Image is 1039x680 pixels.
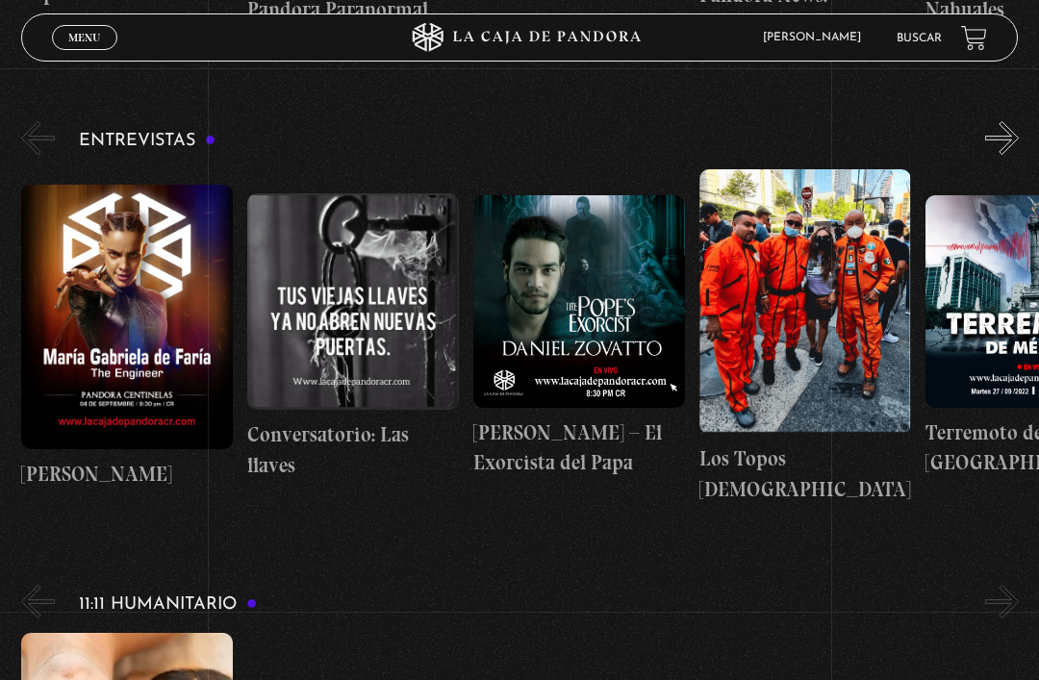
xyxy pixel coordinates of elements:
[79,595,258,614] h3: 11:11 Humanitario
[985,585,1019,618] button: Next
[21,169,233,504] a: [PERSON_NAME]
[985,121,1019,155] button: Next
[699,443,911,504] h4: Los Topos [DEMOGRAPHIC_DATA]
[68,32,100,43] span: Menu
[21,121,55,155] button: Previous
[247,419,459,480] h4: Conversatorio: Las llaves
[21,459,233,490] h4: [PERSON_NAME]
[21,585,55,618] button: Previous
[473,417,685,478] h4: [PERSON_NAME] – El Exorcista del Papa
[247,169,459,504] a: Conversatorio: Las llaves
[753,32,880,43] span: [PERSON_NAME]
[961,25,987,51] a: View your shopping cart
[79,132,216,150] h3: Entrevistas
[63,48,108,62] span: Cerrar
[473,169,685,504] a: [PERSON_NAME] – El Exorcista del Papa
[699,169,911,504] a: Los Topos [DEMOGRAPHIC_DATA]
[897,33,942,44] a: Buscar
